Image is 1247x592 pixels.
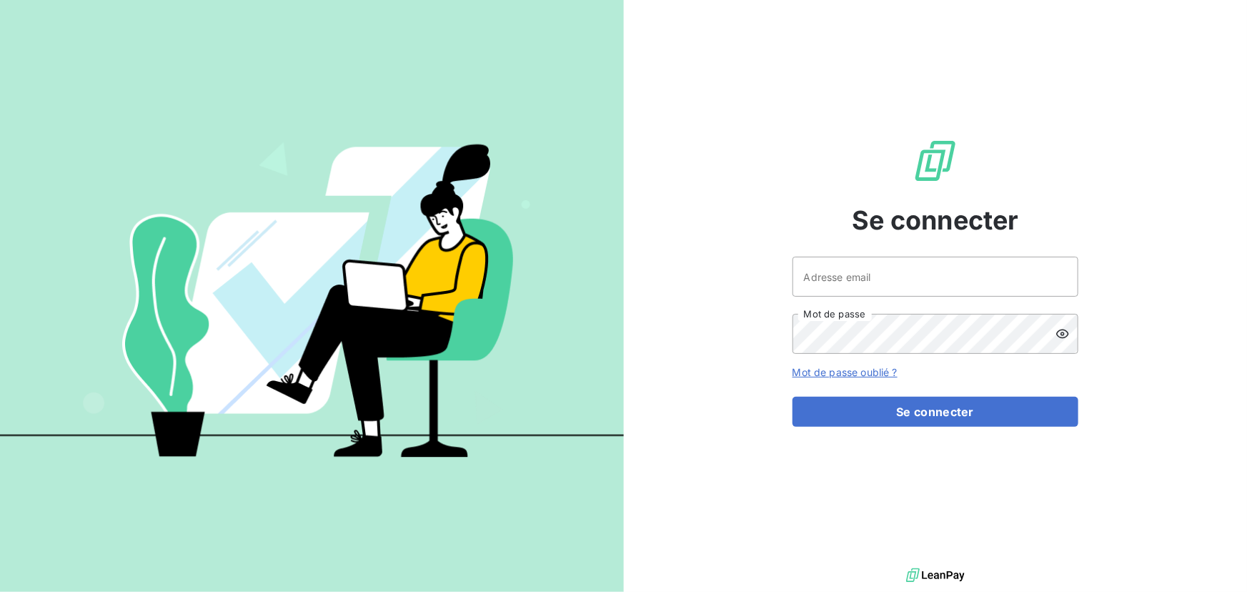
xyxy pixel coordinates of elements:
[793,366,898,378] a: Mot de passe oublié ?
[906,565,965,586] img: logo
[913,138,958,184] img: Logo LeanPay
[793,257,1078,297] input: placeholder
[793,397,1078,427] button: Se connecter
[852,201,1019,240] span: Se connecter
